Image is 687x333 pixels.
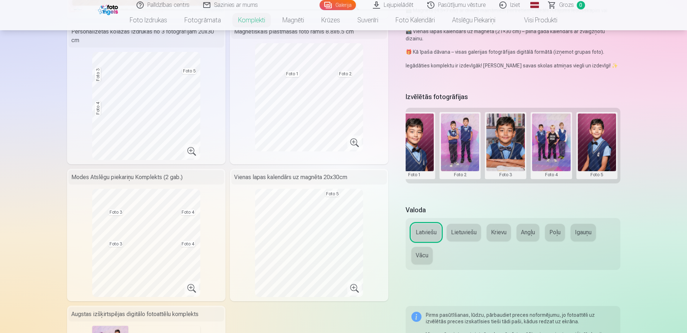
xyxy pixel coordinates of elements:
[406,205,620,215] h5: Valoda
[517,224,539,241] button: Angļu
[504,10,566,30] a: Visi produkti
[443,10,504,30] a: Atslēgu piekariņi
[545,224,565,241] button: Poļu
[571,224,596,241] button: Igauņu
[68,25,224,48] div: Personalizētas kolāžas izdrukas no 3 fotogrāfijām 20x30 cm
[559,1,574,9] span: Grozs
[231,25,387,39] div: Magnētiskais plastmasas foto rāmis 8.8x6.5 cm
[406,48,620,55] p: 🎁 Kā īpaša dāvana – visas galerijas fotogrāfijas digitālā formātā (izņemot grupas foto).
[406,28,620,42] p: 📸 Vienas lapas kalendārs uz magnēta (21×30 cm) – pilna gada kalendārs ar zvaigžņotu dizainu.
[447,224,481,241] button: Lietuviešu
[313,10,349,30] a: Krūzes
[487,224,511,241] button: Krievu
[406,92,468,102] h5: Izvēlētās fotogrāfijas
[229,10,274,30] a: Komplekti
[68,170,224,185] div: Modes Atslēgu piekariņu Komplekts (2 gab.)
[406,62,620,69] p: Iegādāties komplektu ir izdevīgāk! [PERSON_NAME] savas skolas atmiņas viegli un izdevīgi! ✨
[231,170,387,185] div: Vienas lapas kalendārs uz magnēta 20x30cm
[411,224,441,241] button: Latviešu
[387,10,443,30] a: Foto kalendāri
[349,10,387,30] a: Suvenīri
[274,10,313,30] a: Magnēti
[68,307,224,321] div: Augstas izšķirtspējas digitālo fotoattēlu komplekts
[176,10,229,30] a: Fotogrāmata
[577,1,585,9] span: 0
[411,247,433,264] button: Vācu
[121,10,176,30] a: Foto izdrukas
[98,3,120,15] img: /fa1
